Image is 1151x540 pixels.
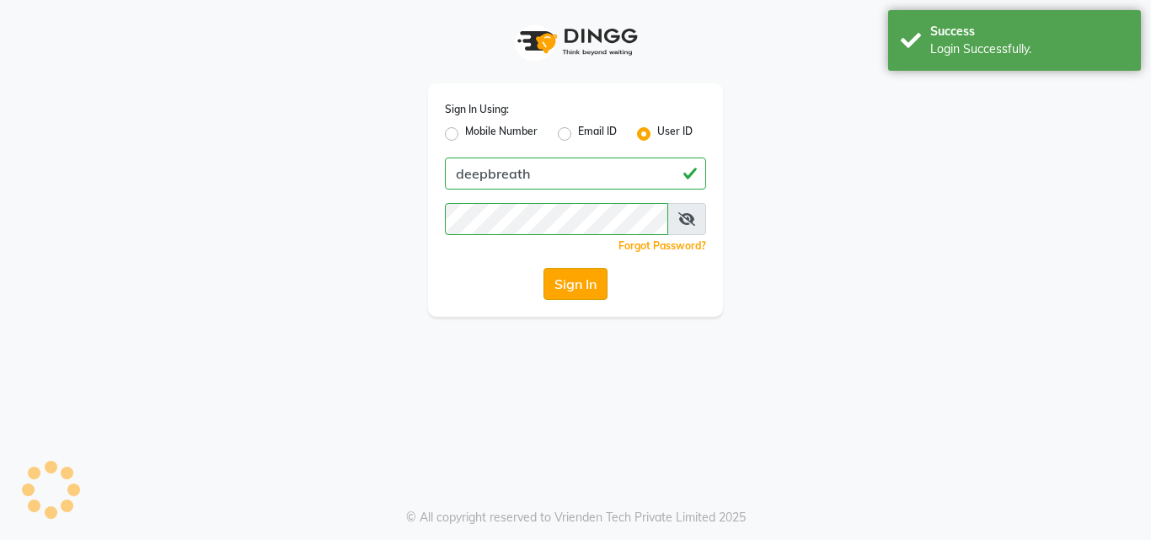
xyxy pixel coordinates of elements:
input: Username [445,158,706,190]
div: Success [930,23,1128,40]
input: Username [445,203,668,235]
button: Sign In [543,268,608,300]
label: Email ID [578,124,617,144]
label: Mobile Number [465,124,538,144]
label: Sign In Using: [445,102,509,117]
img: logo1.svg [508,17,643,67]
a: Forgot Password? [618,239,706,252]
div: Login Successfully. [930,40,1128,58]
label: User ID [657,124,693,144]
